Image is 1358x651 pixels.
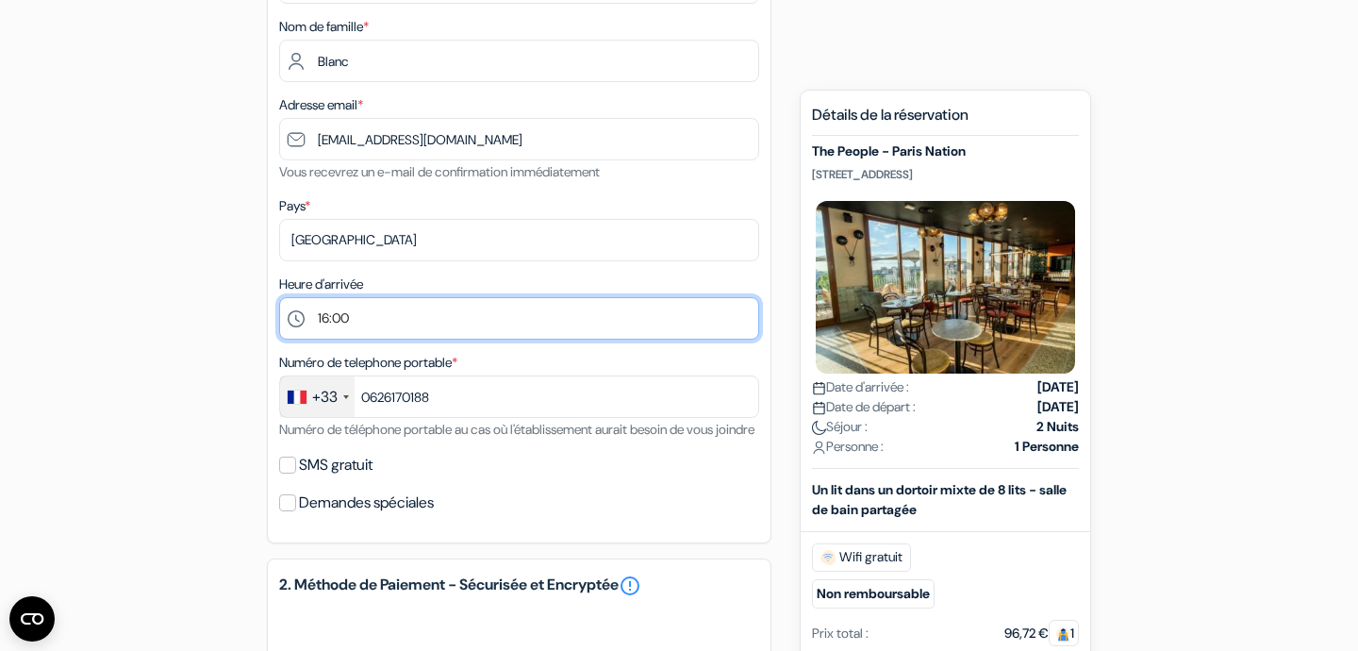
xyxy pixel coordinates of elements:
[1036,417,1079,437] strong: 2 Nuits
[1037,397,1079,417] strong: [DATE]
[812,417,868,437] span: Séjour :
[9,596,55,642] button: Ouvrir le widget CMP
[299,490,434,516] label: Demandes spéciales
[280,376,355,417] div: France: +33
[812,441,826,455] img: user_icon.svg
[1004,624,1079,643] div: 96,72 €
[619,575,641,597] a: error_outline
[812,437,884,457] span: Personne :
[279,163,600,180] small: Vous recevrez un e-mail de confirmation immédiatement
[279,40,759,82] input: Entrer le nom de famille
[279,376,759,418] input: 6 12 34 56 78
[279,196,310,216] label: Pays
[812,579,935,609] small: Non remboursable
[812,381,826,395] img: calendar.svg
[812,624,869,643] div: Prix total :
[279,118,759,160] input: Entrer adresse e-mail
[1049,620,1079,646] span: 1
[279,421,754,438] small: Numéro de téléphone portable au cas où l'établissement aurait besoin de vous joindre
[812,106,1079,136] h5: Détails de la réservation
[279,353,457,373] label: Numéro de telephone portable
[812,481,1067,518] b: Un lit dans un dortoir mixte de 8 lits - salle de bain partagée
[279,17,369,37] label: Nom de famille
[820,550,836,565] img: free_wifi.svg
[812,401,826,415] img: calendar.svg
[812,143,1079,159] h5: The People - Paris Nation
[279,95,363,115] label: Adresse email
[812,421,826,435] img: moon.svg
[1056,627,1070,642] img: guest.svg
[299,452,373,478] label: SMS gratuit
[812,397,916,417] span: Date de départ :
[1037,377,1079,397] strong: [DATE]
[812,377,909,397] span: Date d'arrivée :
[279,275,363,294] label: Heure d'arrivée
[312,386,338,409] div: +33
[812,543,911,572] span: Wifi gratuit
[812,167,1079,182] p: [STREET_ADDRESS]
[1015,437,1079,457] strong: 1 Personne
[279,575,759,597] h5: 2. Méthode de Paiement - Sécurisée et Encryptée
